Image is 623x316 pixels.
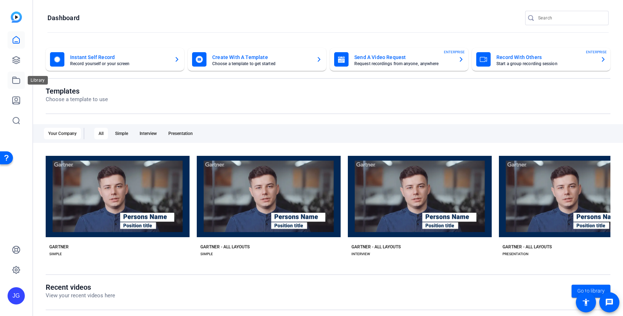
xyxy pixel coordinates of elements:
[212,53,310,62] mat-card-title: Create With A Template
[164,128,197,139] div: Presentation
[354,53,453,62] mat-card-title: Send A Video Request
[212,62,310,66] mat-card-subtitle: Choose a template to get started
[70,53,168,62] mat-card-title: Instant Self Record
[503,251,528,257] div: PRESENTATION
[8,287,25,304] div: JG
[188,48,326,71] button: Create With A TemplateChoose a template to get started
[28,76,48,85] div: Library
[49,251,62,257] div: SIMPLE
[46,95,108,104] p: Choose a template to use
[46,283,115,292] h1: Recent videos
[70,62,168,66] mat-card-subtitle: Record yourself or your screen
[496,53,595,62] mat-card-title: Record With Others
[330,48,468,71] button: Send A Video RequestRequest recordings from anyone, anywhereENTERPRISE
[586,49,607,55] span: ENTERPRISE
[44,128,81,139] div: Your Company
[351,244,401,250] div: GARTNER - ALL LAYOUTS
[49,244,69,250] div: GARTNER
[605,298,614,307] mat-icon: message
[538,14,603,22] input: Search
[200,251,213,257] div: SIMPLE
[496,62,595,66] mat-card-subtitle: Start a group recording session
[47,14,79,22] h1: Dashboard
[582,298,590,307] mat-icon: accessibility
[354,62,453,66] mat-card-subtitle: Request recordings from anyone, anywhere
[351,251,370,257] div: INTERVIEW
[46,48,184,71] button: Instant Self RecordRecord yourself or your screen
[46,87,108,95] h1: Templates
[111,128,132,139] div: Simple
[200,244,250,250] div: GARTNER - ALL LAYOUTS
[46,292,115,300] p: View your recent videos here
[11,12,22,23] img: blue-gradient.svg
[572,285,610,298] a: Go to library
[135,128,161,139] div: Interview
[444,49,465,55] span: ENTERPRISE
[472,48,610,71] button: Record With OthersStart a group recording sessionENTERPRISE
[503,244,552,250] div: GARTNER - ALL LAYOUTS
[94,128,108,139] div: All
[577,287,605,295] span: Go to library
